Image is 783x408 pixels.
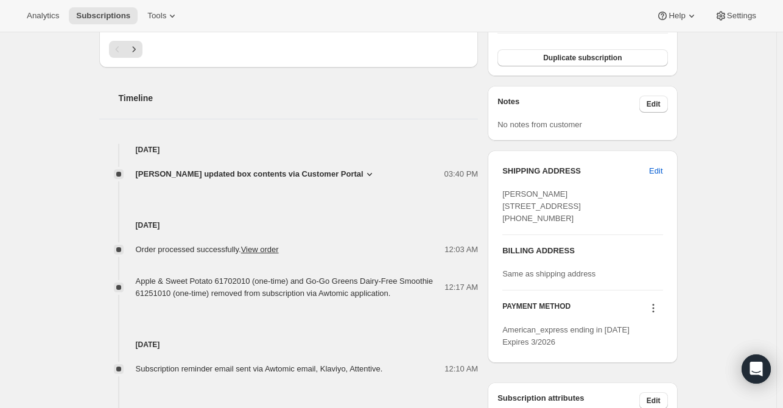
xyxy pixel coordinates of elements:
h3: SHIPPING ADDRESS [502,165,649,177]
h3: PAYMENT METHOD [502,301,571,318]
span: No notes from customer [497,120,582,129]
a: View order [241,245,279,254]
h4: [DATE] [99,144,479,156]
button: Tools [140,7,186,24]
span: 12:17 AM [444,281,478,294]
h4: [DATE] [99,219,479,231]
button: Edit [639,96,668,113]
button: Help [649,7,704,24]
button: [PERSON_NAME] updated box contents via Customer Portal [136,168,376,180]
span: Edit [647,396,661,406]
h4: [DATE] [99,339,479,351]
button: Duplicate subscription [497,49,667,66]
span: [PERSON_NAME] updated box contents via Customer Portal [136,168,363,180]
button: Edit [642,161,670,181]
button: Subscriptions [69,7,138,24]
span: [PERSON_NAME] [STREET_ADDRESS] [PHONE_NUMBER] [502,189,581,223]
span: Order processed successfully. [136,245,279,254]
span: 12:03 AM [444,244,478,256]
span: Settings [727,11,756,21]
button: Next [125,41,142,58]
span: Analytics [27,11,59,21]
button: Settings [708,7,764,24]
span: American_express ending in [DATE] Expires 3/2026 [502,325,630,346]
span: Help [669,11,685,21]
span: Subscription reminder email sent via Awtomic email, Klaviyo, Attentive. [136,364,383,373]
h3: Notes [497,96,639,113]
div: Open Intercom Messenger [742,354,771,384]
span: Subscriptions [76,11,130,21]
nav: Pagination [109,41,469,58]
span: Edit [647,99,661,109]
span: 03:40 PM [444,168,479,180]
span: Tools [147,11,166,21]
span: Duplicate subscription [543,53,622,63]
span: 12:10 AM [444,363,478,375]
h3: BILLING ADDRESS [502,245,662,257]
span: Apple & Sweet Potato 61702010 (one-time) and Go-Go Greens Dairy-Free Smoothie 61251010 (one-time)... [136,276,433,298]
h2: Timeline [119,92,479,104]
button: Analytics [19,7,66,24]
span: Edit [649,165,662,177]
span: Same as shipping address [502,269,595,278]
